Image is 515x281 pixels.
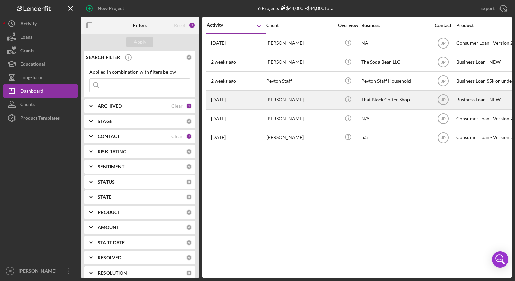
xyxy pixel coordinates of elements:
[186,209,192,215] div: 0
[171,103,183,109] div: Clear
[441,60,445,65] text: JP
[98,210,120,215] b: PRODUCT
[441,135,445,140] text: JP
[20,30,32,45] div: Loans
[266,91,334,109] div: [PERSON_NAME]
[20,17,37,32] div: Activity
[86,55,120,60] b: SEARCH FILTER
[98,103,122,109] b: ARCHIVED
[211,78,236,84] time: 2025-09-03 16:58
[186,133,192,139] div: 1
[20,71,42,86] div: Long-Term
[3,44,78,57] button: Grants
[20,57,45,72] div: Educational
[279,5,303,11] div: $44,000
[211,135,226,140] time: 2025-07-22 19:40
[186,54,192,60] div: 0
[186,270,192,276] div: 0
[3,30,78,44] button: Loans
[98,119,112,124] b: STAGE
[20,98,35,113] div: Clients
[266,53,334,71] div: [PERSON_NAME]
[258,5,335,11] div: 6 Projects • $44,000 Total
[430,23,456,28] div: Contact
[361,129,429,147] div: n/a
[266,110,334,128] div: [PERSON_NAME]
[211,97,226,102] time: 2025-08-25 15:52
[186,149,192,155] div: 0
[3,17,78,30] button: Activity
[189,22,195,29] div: 2
[81,2,131,15] button: New Project
[3,57,78,71] button: Educational
[3,264,78,278] button: JP[PERSON_NAME]
[20,111,60,126] div: Product Templates
[133,23,147,28] b: Filters
[186,224,192,230] div: 0
[8,269,12,273] text: JP
[3,111,78,125] button: Product Templates
[335,23,361,28] div: Overview
[441,117,445,121] text: JP
[171,134,183,139] div: Clear
[17,264,61,279] div: [PERSON_NAME]
[361,34,429,52] div: NA
[441,79,445,84] text: JP
[186,164,192,170] div: 0
[98,240,125,245] b: START DATE
[266,23,334,28] div: Client
[20,84,43,99] div: Dashboard
[361,53,429,71] div: The Soda Bean LLC
[3,71,78,84] button: Long-Term
[98,2,124,15] div: New Project
[266,34,334,52] div: [PERSON_NAME]
[492,251,508,268] div: Open Intercom Messenger
[98,164,124,169] b: SENTIMENT
[134,37,146,47] div: Apply
[441,41,445,46] text: JP
[98,194,111,200] b: STATE
[186,194,192,200] div: 0
[126,37,153,47] button: Apply
[3,84,78,98] button: Dashboard
[480,2,495,15] div: Export
[3,98,78,111] button: Clients
[186,240,192,246] div: 0
[98,225,119,230] b: AMOUNT
[211,59,236,65] time: 2025-09-04 21:01
[98,270,127,276] b: RESOLUTION
[98,179,115,185] b: STATUS
[266,129,334,147] div: [PERSON_NAME]
[20,44,34,59] div: Grants
[89,69,190,75] div: Applied in combination with filters below
[474,2,512,15] button: Export
[361,72,429,90] div: Peyton Staff Household
[207,22,236,28] div: Activity
[211,116,226,121] time: 2025-07-28 18:55
[98,149,126,154] b: RISK RATING
[361,91,429,109] div: That Black Coffee Shop
[186,103,192,109] div: 1
[186,118,192,124] div: 0
[441,98,445,102] text: JP
[98,134,120,139] b: CONTACT
[361,23,429,28] div: Business
[186,255,192,261] div: 0
[186,179,192,185] div: 0
[174,23,185,28] div: Reset
[98,255,121,260] b: RESOLVED
[361,110,429,128] div: N/A
[266,72,334,90] div: Peyton Staff
[211,40,226,46] time: 2025-09-06 21:36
